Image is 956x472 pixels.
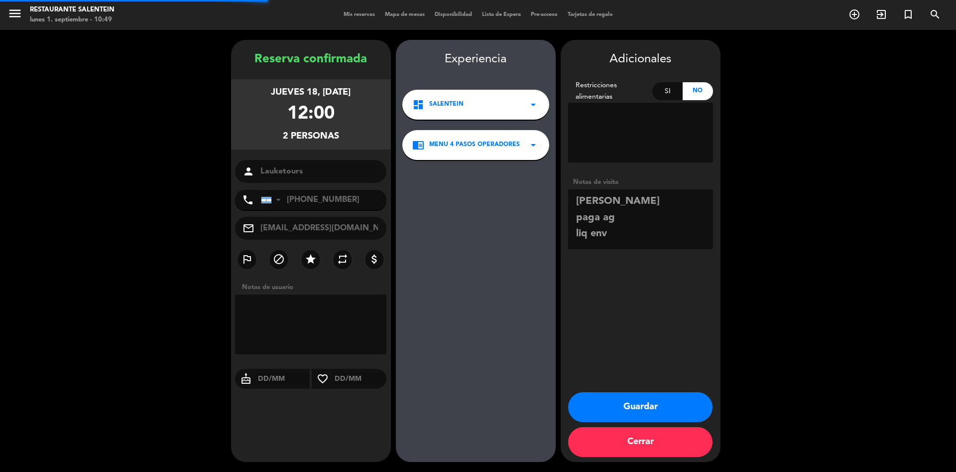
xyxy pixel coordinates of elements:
[231,50,391,69] div: Reserva confirmada
[7,6,22,24] button: menu
[334,373,387,385] input: DD/MM
[412,99,424,111] i: dashboard
[683,82,713,100] div: No
[848,8,860,20] i: add_circle_outline
[312,373,334,385] i: favorite_border
[380,12,430,17] span: Mapa de mesas
[368,253,380,265] i: attach_money
[305,253,317,265] i: star
[30,5,115,15] div: Restaurante Salentein
[527,139,539,151] i: arrow_drop_down
[477,12,526,17] span: Lista de Espera
[7,6,22,21] i: menu
[568,427,713,457] button: Cerrar
[412,139,424,151] i: chrome_reader_mode
[875,8,887,20] i: exit_to_app
[652,82,683,100] div: Si
[527,99,539,111] i: arrow_drop_down
[902,8,914,20] i: turned_in_not
[563,12,618,17] span: Tarjetas de regalo
[273,253,285,265] i: block
[287,100,335,129] div: 12:00
[241,253,253,265] i: outlined_flag
[430,12,477,17] span: Disponibilidad
[257,373,310,385] input: DD/MM
[271,85,351,100] div: jueves 18, [DATE]
[30,15,115,25] div: lunes 1. septiembre - 10:49
[568,177,713,187] div: Notas de visita
[396,50,556,69] div: Experiencia
[929,8,941,20] i: search
[337,253,349,265] i: repeat
[339,12,380,17] span: Mis reservas
[242,222,254,234] i: mail_outline
[261,190,284,209] div: Argentina: +54
[568,392,713,422] button: Guardar
[242,165,254,177] i: person
[568,50,713,69] div: Adicionales
[429,140,520,150] span: Menu 4 pasos operadores
[235,373,257,385] i: cake
[283,129,339,144] div: 2 personas
[237,282,391,293] div: Notas de usuario
[568,80,653,103] div: Restricciones alimentarias
[429,100,464,110] span: Salentein
[526,12,563,17] span: Pre-acceso
[242,194,254,206] i: phone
